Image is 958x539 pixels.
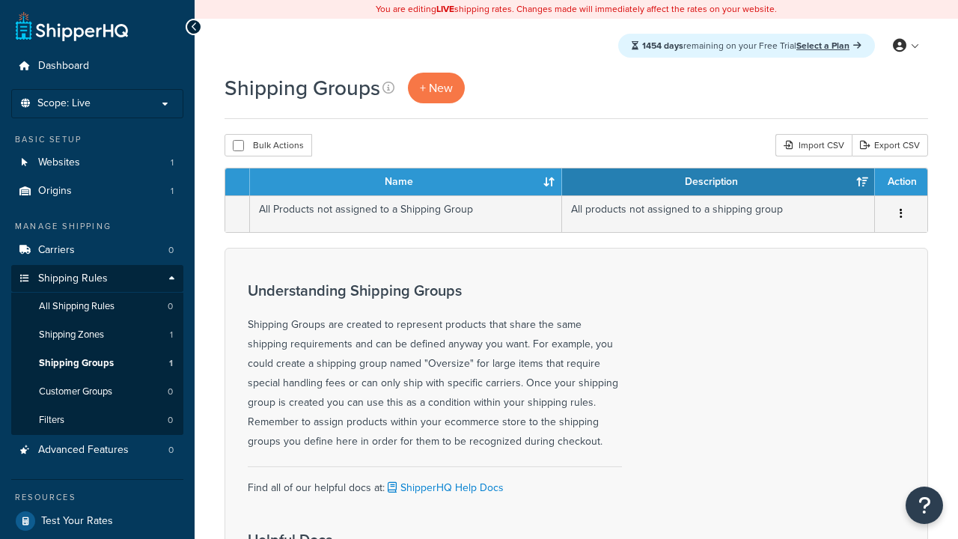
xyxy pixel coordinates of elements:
[37,97,91,110] span: Scope: Live
[250,168,562,195] th: Name: activate to sort column ascending
[796,39,861,52] a: Select a Plan
[168,386,173,398] span: 0
[11,406,183,434] li: Filters
[436,2,454,16] b: LIVE
[642,39,683,52] strong: 1454 days
[11,508,183,535] a: Test Your Rates
[171,185,174,198] span: 1
[38,244,75,257] span: Carriers
[225,73,380,103] h1: Shipping Groups
[875,168,927,195] th: Action
[11,436,183,464] a: Advanced Features 0
[11,149,183,177] a: Websites 1
[225,134,312,156] button: Bulk Actions
[39,386,112,398] span: Customer Groups
[248,282,622,299] h3: Understanding Shipping Groups
[11,177,183,205] a: Origins 1
[170,329,173,341] span: 1
[420,79,453,97] span: + New
[11,350,183,377] a: Shipping Groups 1
[11,293,183,320] a: All Shipping Rules 0
[11,265,183,436] li: Shipping Rules
[11,237,183,264] a: Carriers 0
[169,357,173,370] span: 1
[11,321,183,349] li: Shipping Zones
[618,34,875,58] div: remaining on your Free Trial
[11,220,183,233] div: Manage Shipping
[39,414,64,427] span: Filters
[250,195,562,232] td: All Products not assigned to a Shipping Group
[39,300,115,313] span: All Shipping Rules
[11,406,183,434] a: Filters 0
[11,436,183,464] li: Advanced Features
[168,300,173,313] span: 0
[11,378,183,406] a: Customer Groups 0
[11,177,183,205] li: Origins
[11,149,183,177] li: Websites
[11,321,183,349] a: Shipping Zones 1
[562,168,875,195] th: Description: activate to sort column ascending
[852,134,928,156] a: Export CSV
[16,11,128,41] a: ShipperHQ Home
[11,265,183,293] a: Shipping Rules
[168,244,174,257] span: 0
[11,491,183,504] div: Resources
[775,134,852,156] div: Import CSV
[39,357,114,370] span: Shipping Groups
[248,282,622,451] div: Shipping Groups are created to represent products that share the same shipping requirements and c...
[38,60,89,73] span: Dashboard
[248,466,622,498] div: Find all of our helpful docs at:
[408,73,465,103] a: + New
[38,156,80,169] span: Websites
[906,487,943,524] button: Open Resource Center
[168,414,173,427] span: 0
[38,185,72,198] span: Origins
[41,515,113,528] span: Test Your Rates
[562,195,875,232] td: All products not assigned to a shipping group
[171,156,174,169] span: 1
[11,237,183,264] li: Carriers
[11,378,183,406] li: Customer Groups
[38,272,108,285] span: Shipping Rules
[385,480,504,496] a: ShipperHQ Help Docs
[11,350,183,377] li: Shipping Groups
[39,329,104,341] span: Shipping Zones
[11,52,183,80] a: Dashboard
[11,133,183,146] div: Basic Setup
[168,444,174,457] span: 0
[11,293,183,320] li: All Shipping Rules
[38,444,129,457] span: Advanced Features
